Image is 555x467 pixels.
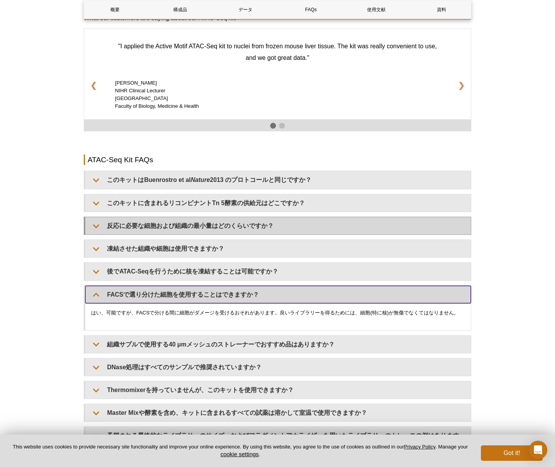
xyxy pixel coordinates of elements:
[191,177,210,183] em: Nature
[215,0,276,19] a: データ
[85,336,471,353] summary: 組織サプルで使用する40 μmメッシュのストレーナーでおすすめ品はありますか？
[404,444,435,450] a: Privacy Policy
[84,75,103,95] a: ❮
[149,0,211,19] a: 構成品
[84,155,471,165] h2: ATAC-Seq Kit FAQs
[411,0,472,19] a: 資料
[85,194,471,212] summary: このキットに含まれるリコンビナントTn 5酵素の供給元はどこですか？
[85,171,471,188] summary: このキットはBuenrostro et alNature2013 のプロトコールと同じですか？
[12,443,468,458] p: This website uses cookies to provide necessary site functionality and improve your online experie...
[85,240,471,257] summary: 凍結させた組織や細胞は使用できますか？
[345,0,407,19] a: 使用文献
[85,427,471,454] summary: 予想される最終的なライブラリーのサイズ、およびフラグメントアナライザーを用いたライブラリーのトレースの例はありますか？
[220,451,259,457] button: cookie settings
[85,358,471,376] summary: DNase処理はすべてのサンプルで推奨されていますか？
[85,263,471,280] summary: 後でATAC-Seqを行うために核を凍結することは可能ですか？
[452,75,471,95] a: ❯
[85,286,471,303] summary: FACSで選り分けた細胞を使用することはできますか？
[84,0,146,19] a: 概要
[118,43,437,61] q: "I applied the Active Motif ATAC-Seq kit to nuclei from frozen mouse liver tissue. The kit was re...
[115,79,440,110] p: [PERSON_NAME] NIHR Clinical Lecturer [GEOGRAPHIC_DATA] Faculty of Biology, Medicine & Health
[529,441,547,459] div: Open Intercom Messenger
[481,445,543,461] button: Got it!
[280,0,342,19] a: FAQs
[85,217,471,234] summary: 反応に必要な細胞および組織の最小量はどのくらいですか？
[85,381,471,399] summary: Thermomixerを持っていませんが、このキットを使用できますか？
[91,309,465,317] p: はい、可能ですが、FACSで分ける間に細胞がダメージを受けるおそれがあります。良いライブラリーを得るためには、細胞(特に核)が無傷でなくてはなりません。
[85,404,471,421] summary: Master Mixや酵素を含め、キットに含まれるすべての試薬は溶かして室温で使用できますか？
